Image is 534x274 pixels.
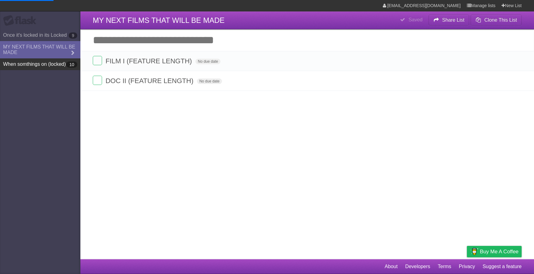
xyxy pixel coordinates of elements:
span: DOC II (FEATURE LENGTH) [105,77,195,85]
span: Buy me a coffee [480,246,519,257]
label: Done [93,56,102,65]
span: No due date [197,78,222,84]
img: Buy me a coffee [470,246,478,257]
b: Share List [442,17,464,23]
a: Terms [438,261,451,272]
a: About [385,261,398,272]
b: Clone This List [484,17,517,23]
button: Clone This List [471,15,522,26]
span: MY NEXT FILMS THAT WILL BE MADE [93,16,224,24]
label: Done [93,76,102,85]
span: FILM I (FEATURE LENGTH) [105,57,194,65]
div: Flask [3,15,40,26]
button: Share List [429,15,469,26]
a: Suggest a feature [483,261,522,272]
span: No due date [195,59,220,64]
a: Buy me a coffee [467,246,522,257]
b: 9 [69,32,77,39]
b: 10 [66,61,77,68]
a: Privacy [459,261,475,272]
a: Developers [405,261,430,272]
b: Saved [408,17,422,22]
